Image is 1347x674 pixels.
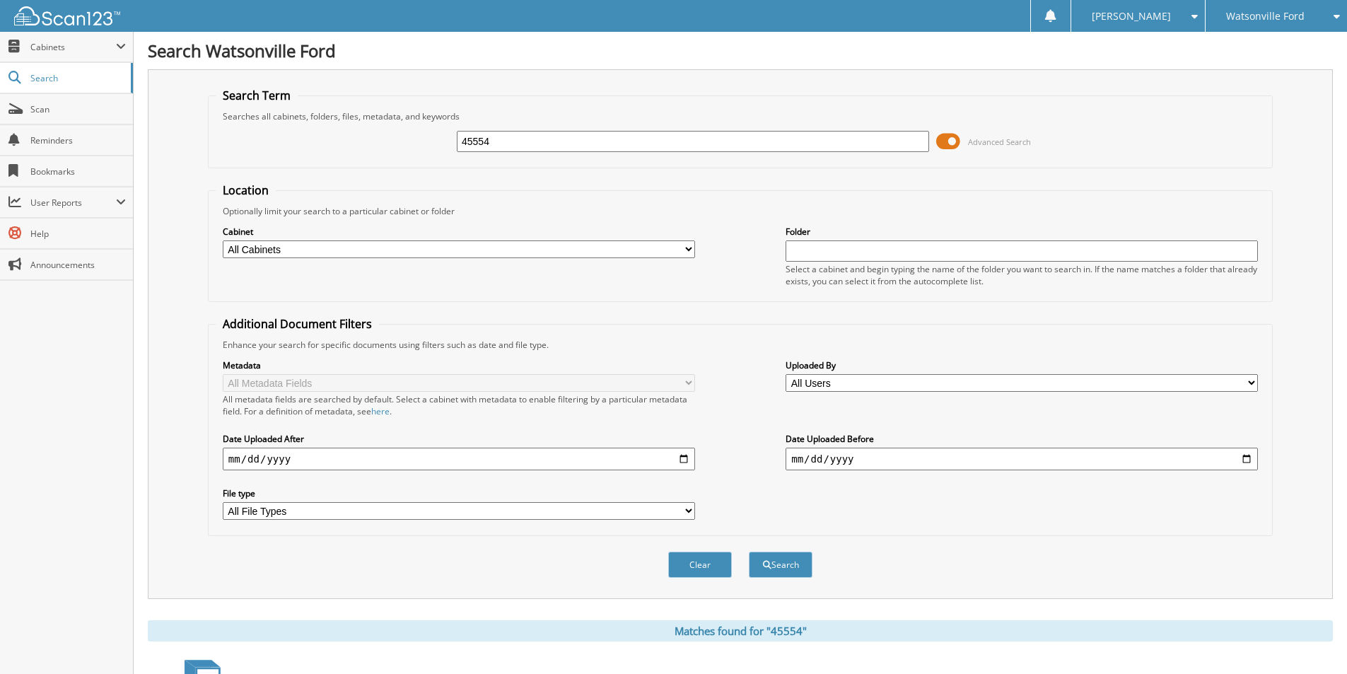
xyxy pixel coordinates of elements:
[216,88,298,103] legend: Search Term
[30,228,126,240] span: Help
[786,448,1258,470] input: end
[1092,12,1171,21] span: [PERSON_NAME]
[786,433,1258,445] label: Date Uploaded Before
[216,182,276,198] legend: Location
[749,552,812,578] button: Search
[30,72,124,84] span: Search
[1226,12,1305,21] span: Watsonville Ford
[216,316,379,332] legend: Additional Document Filters
[371,405,390,417] a: here
[223,487,695,499] label: File type
[668,552,732,578] button: Clear
[148,620,1333,641] div: Matches found for "45554"
[216,205,1265,217] div: Optionally limit your search to a particular cabinet or folder
[223,393,695,417] div: All metadata fields are searched by default. Select a cabinet with metadata to enable filtering b...
[148,39,1333,62] h1: Search Watsonville Ford
[223,226,695,238] label: Cabinet
[223,359,695,371] label: Metadata
[30,197,116,209] span: User Reports
[223,433,695,445] label: Date Uploaded After
[216,339,1265,351] div: Enhance your search for specific documents using filters such as date and file type.
[30,134,126,146] span: Reminders
[30,165,126,178] span: Bookmarks
[786,226,1258,238] label: Folder
[968,136,1031,147] span: Advanced Search
[223,448,695,470] input: start
[786,359,1258,371] label: Uploaded By
[786,263,1258,287] div: Select a cabinet and begin typing the name of the folder you want to search in. If the name match...
[14,6,120,25] img: scan123-logo-white.svg
[30,259,126,271] span: Announcements
[30,41,116,53] span: Cabinets
[216,110,1265,122] div: Searches all cabinets, folders, files, metadata, and keywords
[30,103,126,115] span: Scan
